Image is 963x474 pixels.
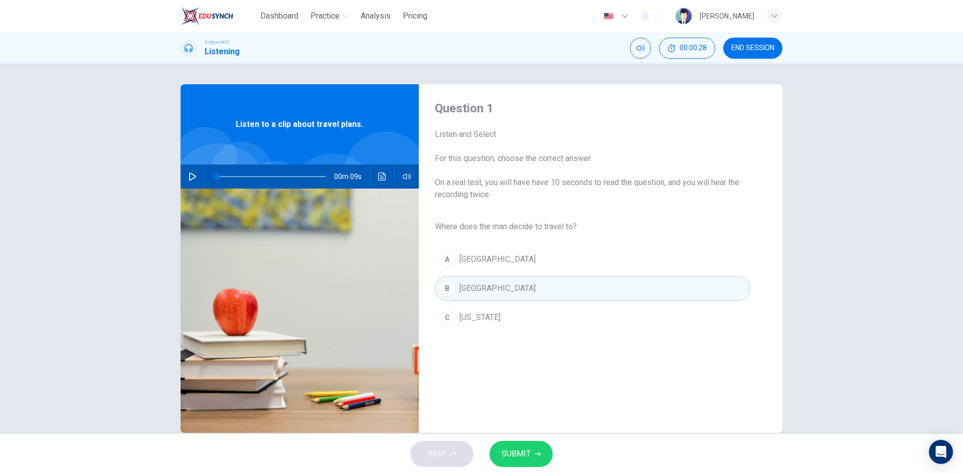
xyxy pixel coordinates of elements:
div: Hide [659,38,715,59]
span: SUBMIT [502,447,531,461]
span: Pricing [403,10,427,22]
button: Click to see the audio transcription [374,165,390,189]
span: END SESSION [731,44,774,52]
span: 00:00:28 [680,44,707,52]
img: Profile picture [676,8,692,24]
button: A[GEOGRAPHIC_DATA] [435,247,750,272]
button: C[US_STATE] [435,305,750,330]
button: Dashboard [256,7,302,25]
img: Listen to a clip about travel plans. [181,189,419,433]
h4: Question 1 [435,100,750,116]
div: C [439,309,455,326]
span: Where does the man decide to travel to? [435,221,750,233]
h1: Listening [205,46,240,58]
button: Analysis [357,7,395,25]
span: [US_STATE] [459,311,501,324]
button: SUBMIT [490,441,553,467]
span: Practice [310,10,340,22]
div: [PERSON_NAME] [700,10,754,22]
button: END SESSION [723,38,782,59]
button: 00:00:28 [659,38,715,59]
span: Listen to a clip about travel plans. [236,118,363,130]
div: B [439,280,455,296]
span: On a real test, you will have have 10 seconds to read the question, and you will hear the recordi... [435,177,750,201]
div: A [439,251,455,267]
span: Analysis [361,10,391,22]
img: EduSynch logo [181,6,233,26]
button: B[GEOGRAPHIC_DATA] [435,276,750,301]
span: [GEOGRAPHIC_DATA] [459,253,536,265]
span: For this question, choose the correct answer. [435,152,750,165]
span: 00m 09s [334,165,370,189]
button: Practice [306,7,353,25]
div: Mute [630,38,651,59]
span: [GEOGRAPHIC_DATA] [459,282,536,294]
div: Open Intercom Messenger [929,440,953,464]
span: Linguaskill [205,39,229,46]
span: Dashboard [260,10,298,22]
a: EduSynch logo [181,6,256,26]
img: en [602,13,615,20]
span: Listen and Select [435,128,750,140]
button: Pricing [399,7,431,25]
